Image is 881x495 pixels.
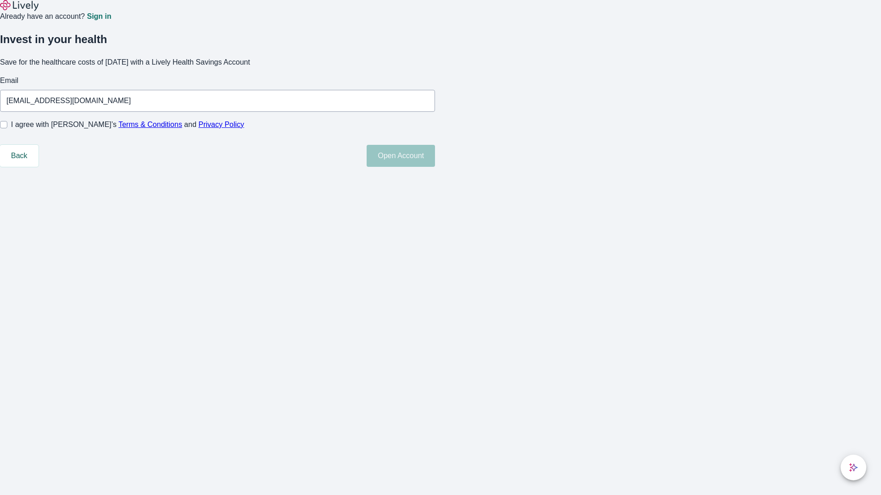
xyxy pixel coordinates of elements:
a: Terms & Conditions [118,121,182,128]
button: chat [841,455,866,480]
a: Privacy Policy [199,121,245,128]
a: Sign in [87,13,111,20]
svg: Lively AI Assistant [849,463,858,472]
span: I agree with [PERSON_NAME]’s and [11,119,244,130]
